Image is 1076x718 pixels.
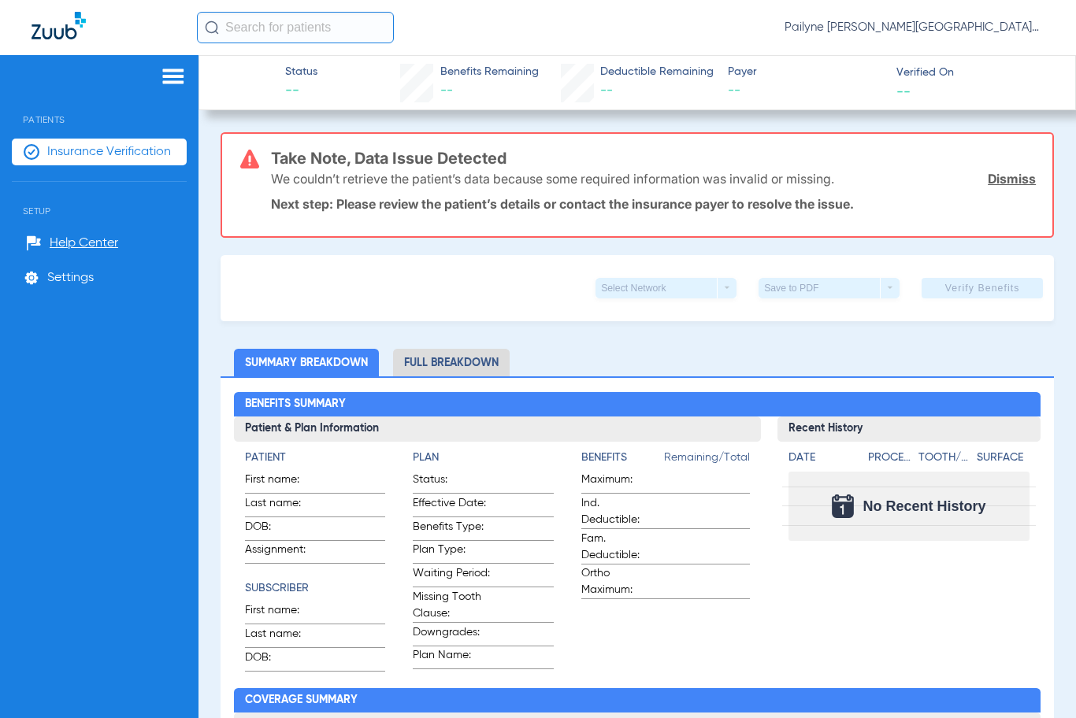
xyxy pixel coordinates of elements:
span: Missing Tooth Clause: [413,589,490,622]
span: Status [285,64,317,80]
span: Payer [728,64,882,80]
h2: Benefits Summary [234,392,1040,417]
span: Benefits Type: [413,519,490,540]
span: -- [600,84,613,97]
span: Pailyne [PERSON_NAME][GEOGRAPHIC_DATA] [785,20,1044,35]
span: Help Center [50,235,118,251]
span: No Recent History [863,498,986,514]
h4: Benefits [581,450,664,466]
app-breakdown-title: Benefits [581,450,664,472]
span: DOB: [245,650,322,671]
h4: Date [788,450,855,466]
img: error-icon [240,150,259,168]
span: Benefits Remaining [440,64,539,80]
h2: Coverage Summary [234,688,1040,713]
h4: Plan [413,450,553,466]
span: Patients [12,91,187,125]
h4: Subscriber [245,580,385,597]
span: Fam. Deductible: [581,531,659,564]
span: Settings [47,270,94,286]
h4: Tooth/Quad [918,450,971,466]
input: Search for patients [197,12,394,43]
span: Verified On [896,65,1051,81]
p: We couldn’t retrieve the patient’s data because some required information was invalid or missing. [271,171,834,187]
a: Help Center [26,235,118,251]
img: Calendar [832,494,854,518]
a: Dismiss [988,171,1036,187]
span: Last name: [245,626,322,647]
span: Status: [413,472,490,493]
h4: Surface [977,450,1030,466]
span: Last name: [245,495,322,516]
li: Full Breakdown [393,349,510,376]
p: Next step: Please review the patient’s details or contact the insurance payer to resolve the issue. [271,196,1036,212]
img: hamburger-icon [161,67,186,86]
h3: Patient & Plan Information [234,416,760,442]
span: Effective Date: [413,495,490,516]
span: Waiting Period: [413,565,490,587]
span: Remaining/Total [664,450,750,472]
h3: Recent History [777,416,1041,442]
span: First name: [245,602,322,624]
span: Maximum: [581,472,659,493]
iframe: Chat Widget [997,642,1076,718]
img: Zuub Logo [32,12,86,39]
span: Ortho Maximum: [581,565,659,598]
li: Summary Breakdown [234,349,379,376]
span: -- [896,83,911,99]
span: -- [440,84,453,97]
span: First name: [245,472,322,493]
h4: Procedure [868,450,913,466]
app-breakdown-title: Surface [977,450,1030,472]
img: Search Icon [205,20,219,35]
span: Plan Type: [413,542,490,563]
span: Assignment: [245,542,322,563]
app-breakdown-title: Date [788,450,855,472]
span: Insurance Verification [47,144,171,160]
span: Downgrades: [413,624,490,646]
span: Deductible Remaining [600,64,714,80]
h4: Patient [245,450,385,466]
span: Setup [12,182,187,217]
h3: Take Note, Data Issue Detected [271,150,1036,166]
span: DOB: [245,519,322,540]
span: -- [728,81,882,101]
app-breakdown-title: Tooth/Quad [918,450,971,472]
span: Plan Name: [413,647,490,668]
app-breakdown-title: Procedure [868,450,913,472]
span: Ind. Deductible: [581,495,659,528]
span: -- [285,81,317,101]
